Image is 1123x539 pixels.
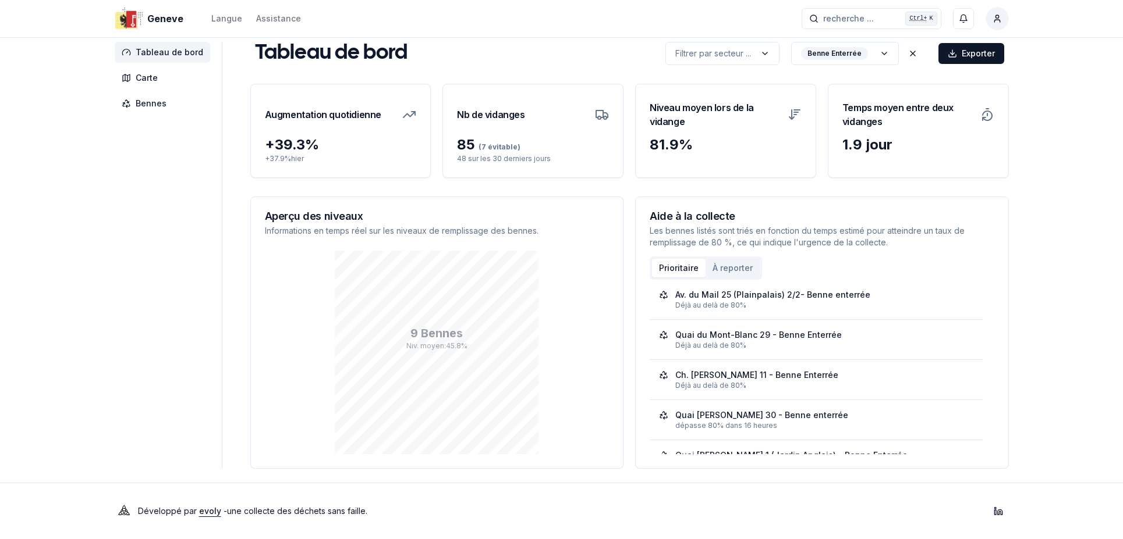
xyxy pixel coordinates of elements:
[675,289,870,301] div: Av. du Mail 25 (Plainpalais) 2/2- Benne enterrée
[802,8,941,29] button: recherche ...Ctrl+K
[675,369,838,381] div: Ch. [PERSON_NAME] 11 - Benne Enterrée
[675,381,973,390] div: Déjà au delà de 80%
[659,329,973,350] a: Quai du Mont-Blanc 29 - Benne EnterréeDéjà au delà de 80%
[675,421,973,430] div: dépasse 80% dans 16 heures
[675,329,842,341] div: Quai du Mont-Blanc 29 - Benne Enterrée
[136,47,203,58] span: Tableau de bord
[938,43,1004,64] button: Exporter
[211,12,242,26] button: Langue
[675,48,751,59] p: Filtrer par secteur ...
[265,154,417,163] p: + 37.9 % hier
[801,47,868,60] div: Benne Enterrée
[791,42,899,65] button: label
[115,67,215,88] a: Carte
[265,211,610,222] h3: Aperçu des niveaux
[265,225,610,237] p: Informations en temps réel sur les niveaux de remplissage des bennes.
[475,142,520,151] span: (7 évitable)
[650,211,994,222] h3: Aide à la collecte
[256,12,301,26] a: Assistance
[659,449,973,470] a: Quai [PERSON_NAME] 1 (Jardin Anglais) - Benne Enterrée
[115,502,133,520] img: Evoly Logo
[650,98,781,131] h3: Niveau moyen lors de la vidange
[199,506,221,516] a: evoly
[659,289,973,310] a: Av. du Mail 25 (Plainpalais) 2/2- Benne enterréeDéjà au delà de 80%
[265,135,417,154] div: + 39.3 %
[675,301,973,310] div: Déjà au delà de 80%
[675,341,973,350] div: Déjà au delà de 80%
[115,12,188,26] a: Geneve
[138,503,367,519] p: Développé par - une collecte des déchets sans faille .
[842,135,994,154] div: 1.9 jour
[136,72,158,84] span: Carte
[211,13,242,24] div: Langue
[115,5,143,33] img: Geneve Logo
[659,409,973,430] a: Quai [PERSON_NAME] 30 - Benne enterréedépasse 80% dans 16 heures
[147,12,183,26] span: Geneve
[659,369,973,390] a: Ch. [PERSON_NAME] 11 - Benne EnterréeDéjà au delà de 80%
[457,154,609,163] p: 48 sur les 30 derniers jours
[650,225,994,248] p: Les bennes listés sont triés en fonction du temps estimé pour atteindre un taux de remplissage de...
[665,42,780,65] button: label
[652,259,706,277] button: Prioritaire
[675,449,908,461] div: Quai [PERSON_NAME] 1 (Jardin Anglais) - Benne Enterrée
[457,135,609,154] div: 85
[650,135,802,154] div: 81.9 %
[115,42,215,63] a: Tableau de bord
[457,98,525,131] h3: Nb de vidanges
[842,98,973,131] h3: Temps moyen entre deux vidanges
[136,98,166,109] span: Bennes
[115,93,215,114] a: Bennes
[706,259,760,277] button: À reporter
[255,42,408,65] h1: Tableau de bord
[823,13,874,24] span: recherche ...
[265,98,381,131] h3: Augmentation quotidienne
[675,409,848,421] div: Quai [PERSON_NAME] 30 - Benne enterrée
